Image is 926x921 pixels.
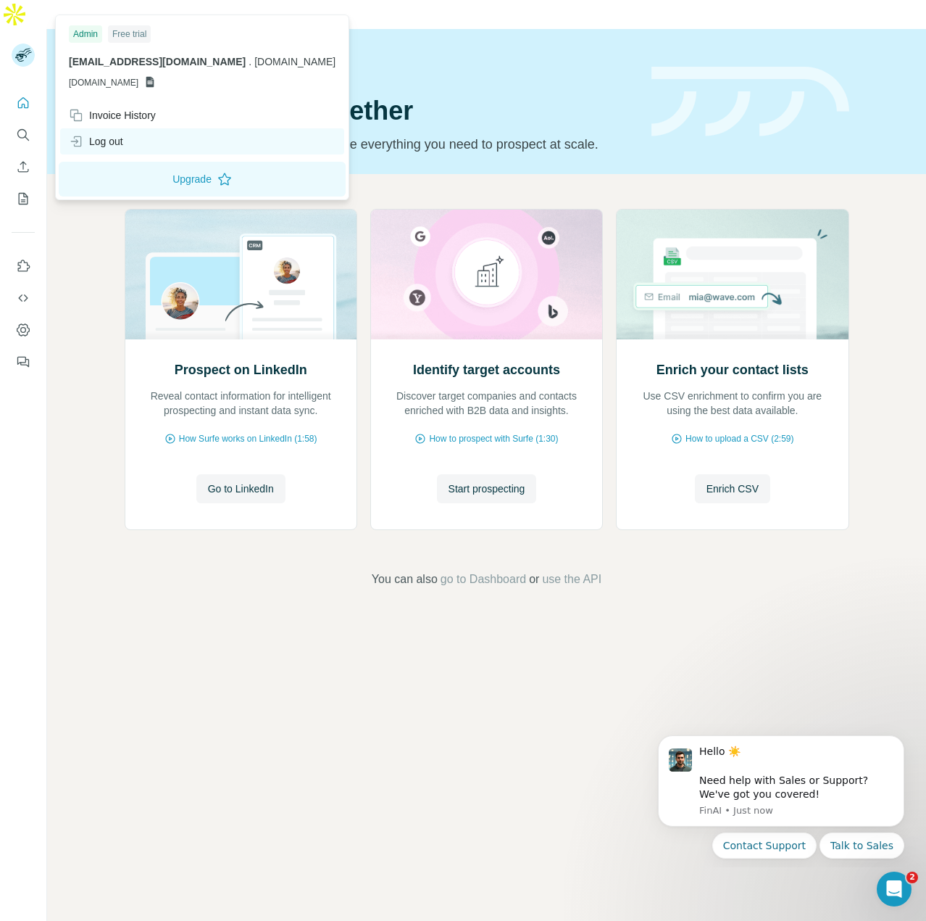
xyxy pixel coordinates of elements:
button: Upgrade [59,162,346,197]
button: My lists [12,186,35,212]
span: Start prospecting [449,482,525,496]
span: How to prospect with Surfe (1:30) [429,432,558,445]
button: Search [12,122,35,148]
h2: Enrich your contact lists [656,360,809,380]
h1: Let’s prospect together [125,96,634,125]
button: use the API [542,571,601,588]
button: Use Surfe on LinkedIn [12,253,35,279]
img: Prospect on LinkedIn [125,210,357,339]
img: Identify target accounts [370,210,603,339]
div: Quick start [125,56,634,70]
button: Use Surfe API [12,285,35,311]
iframe: Intercom live chat [877,872,912,906]
button: go to Dashboard [441,571,526,588]
h2: Prospect on LinkedIn [175,360,307,380]
img: banner [651,67,849,137]
button: Quick start [12,90,35,116]
span: Enrich CSV [706,482,759,496]
button: Enrich CSV [695,474,770,503]
p: Discover target companies and contacts enriched with B2B data and insights. [385,389,588,418]
span: 2 [906,872,918,883]
span: . [249,56,251,67]
p: Reveal contact information for intelligent prospecting and instant data sync. [140,389,342,418]
span: or [529,571,539,588]
button: Dashboard [12,317,35,343]
button: Enrich CSV [12,154,35,180]
button: Start prospecting [437,474,537,503]
img: Enrich your contact lists [616,210,848,339]
div: Invoice History [69,108,156,123]
span: Go to LinkedIn [208,482,274,496]
button: Go to LinkedIn [196,474,285,503]
h2: Identify target accounts [413,360,560,380]
div: Log out [69,134,123,149]
div: Free trial [108,25,151,43]
div: Admin [69,25,102,43]
span: [DOMAIN_NAME] [69,76,138,89]
span: You can also [372,571,438,588]
span: How to upload a CSV (2:59) [685,432,793,445]
p: Pick your starting point and we’ll provide everything you need to prospect at scale. [125,134,634,154]
span: How Surfe works on LinkedIn (1:58) [179,432,317,445]
iframe: Intercom notifications message [636,722,926,867]
button: Feedback [12,349,35,375]
p: Use CSV enrichment to confirm you are using the best data available. [631,389,833,418]
span: [DOMAIN_NAME] [254,56,335,67]
span: [EMAIL_ADDRESS][DOMAIN_NAME] [69,56,246,67]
